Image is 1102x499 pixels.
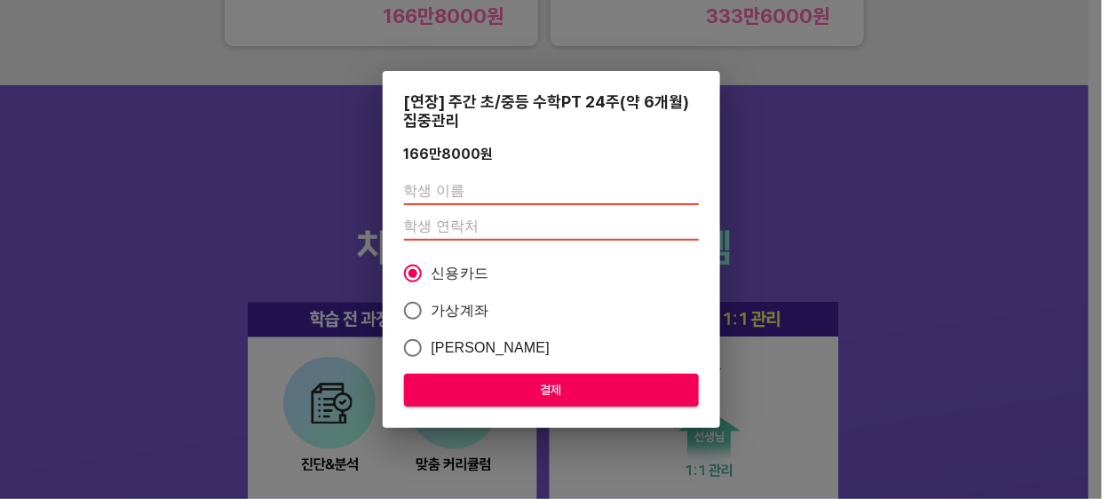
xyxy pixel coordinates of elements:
[404,374,699,407] button: 결제
[432,337,551,359] span: [PERSON_NAME]
[432,300,489,321] span: 가상계좌
[404,212,699,241] input: 학생 연락처
[418,379,685,401] span: 결제
[432,263,489,284] span: 신용카드
[404,146,494,162] div: 166만8000 원
[404,177,699,205] input: 학생 이름
[404,92,699,130] div: [연장] 주간 초/중등 수학PT 24주(약 6개월) 집중관리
